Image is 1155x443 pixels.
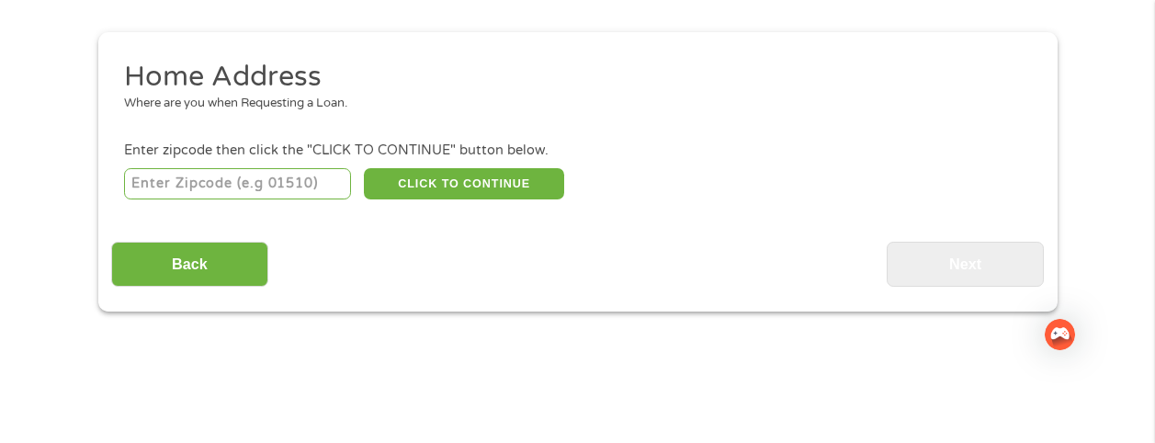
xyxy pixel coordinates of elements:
[124,59,1017,96] h2: Home Address
[887,242,1044,287] input: Next
[124,95,1017,113] div: Where are you when Requesting a Loan.
[111,242,268,287] input: Back
[364,168,564,199] button: CLICK TO CONTINUE
[124,168,351,199] input: Enter Zipcode (e.g 01510)
[124,141,1030,161] div: Enter zipcode then click the "CLICK TO CONTINUE" button below.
